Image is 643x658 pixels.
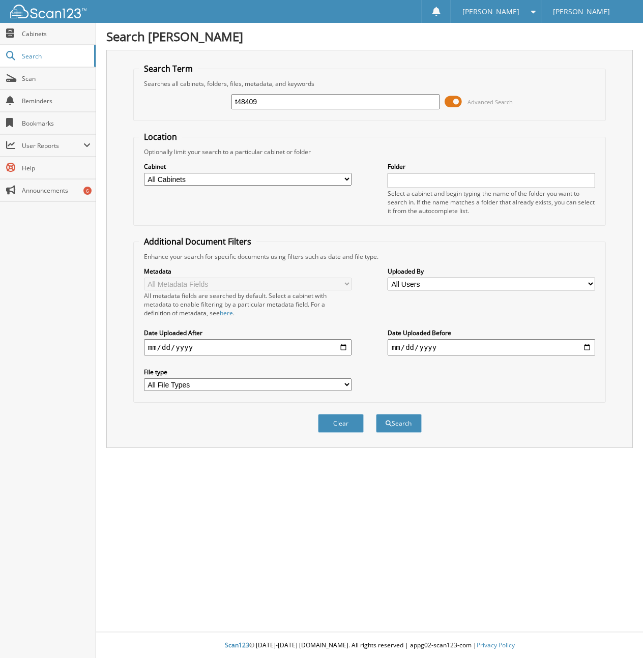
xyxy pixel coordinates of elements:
span: Search [22,52,89,61]
label: Metadata [144,267,352,276]
div: Searches all cabinets, folders, files, metadata, and keywords [139,79,601,88]
span: User Reports [22,141,83,150]
span: [PERSON_NAME] [462,9,519,15]
div: Enhance your search for specific documents using filters such as date and file type. [139,252,601,261]
span: Cabinets [22,29,91,38]
legend: Location [139,131,182,142]
legend: Search Term [139,63,198,74]
label: Folder [388,162,595,171]
input: end [388,339,595,355]
span: Scan123 [225,641,249,649]
span: Announcements [22,186,91,195]
a: here [220,309,233,317]
button: Clear [318,414,364,433]
span: Help [22,164,91,172]
label: Date Uploaded Before [388,328,595,337]
label: Cabinet [144,162,352,171]
div: © [DATE]-[DATE] [DOMAIN_NAME]. All rights reserved | appg02-scan123-com | [96,633,643,658]
span: Reminders [22,97,91,105]
span: [PERSON_NAME] [553,9,610,15]
label: Uploaded By [388,267,595,276]
div: 6 [83,187,92,195]
div: Select a cabinet and begin typing the name of the folder you want to search in. If the name match... [388,189,595,215]
label: Date Uploaded After [144,328,352,337]
img: scan123-logo-white.svg [10,5,86,18]
a: Privacy Policy [477,641,515,649]
div: Optionally limit your search to a particular cabinet or folder [139,147,601,156]
span: Bookmarks [22,119,91,128]
h1: Search [PERSON_NAME] [106,28,633,45]
span: Scan [22,74,91,83]
iframe: Chat Widget [592,609,643,658]
span: Advanced Search [467,98,513,106]
button: Search [376,414,422,433]
input: start [144,339,352,355]
div: All metadata fields are searched by default. Select a cabinet with metadata to enable filtering b... [144,291,352,317]
label: File type [144,368,352,376]
legend: Additional Document Filters [139,236,256,247]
